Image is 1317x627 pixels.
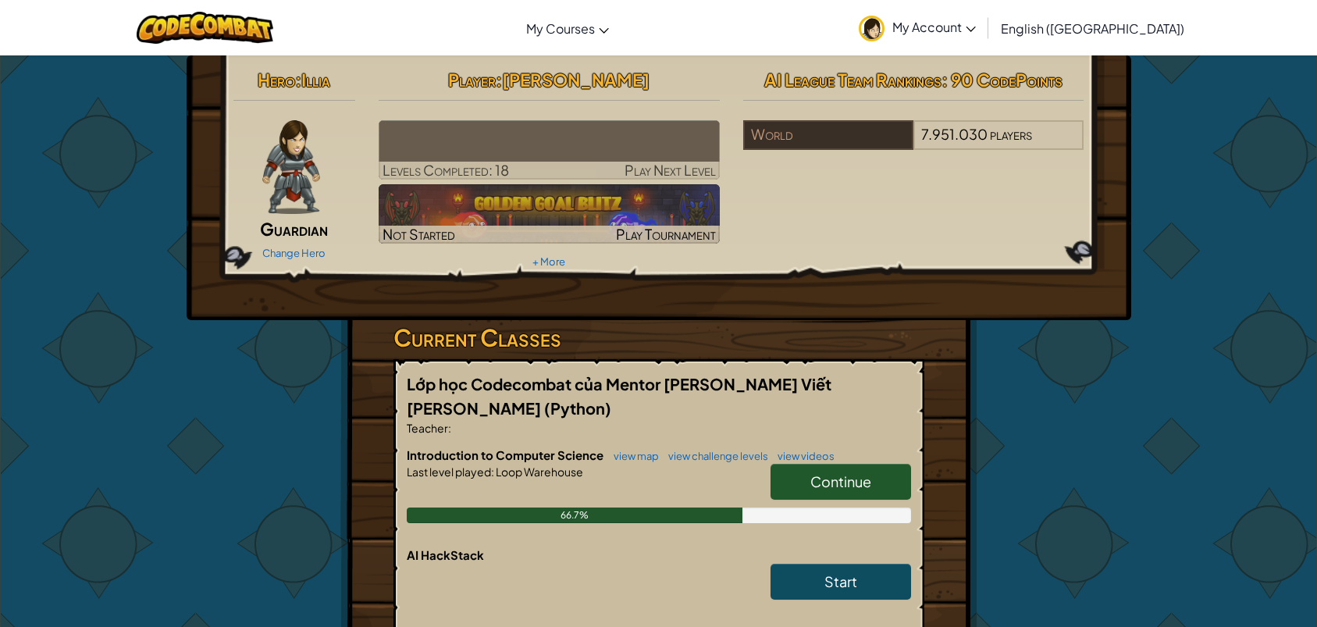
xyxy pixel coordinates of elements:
[491,465,494,479] span: :
[494,465,583,479] span: Loop Warehouse
[262,120,319,214] img: guardian-pose.png
[448,421,451,435] span: :
[301,69,330,91] span: Illia
[258,69,295,91] span: Hero
[851,3,984,52] a: My Account
[407,421,448,435] span: Teacher
[532,255,565,268] a: + More
[743,135,1084,153] a: World7.951.030players
[295,69,301,91] span: :
[625,161,716,179] span: Play Next Level
[137,12,273,44] img: CodeCombat logo
[518,7,617,49] a: My Courses
[771,564,911,600] a: Start
[407,447,606,462] span: Introduction to Computer Science
[892,19,976,35] span: My Account
[764,69,941,91] span: AI League Team Rankings
[262,247,326,259] a: Change Hero
[379,120,720,180] a: Play Next Level
[407,547,484,562] span: AI HackStack
[824,572,857,590] span: Start
[770,450,835,462] a: view videos
[502,69,650,91] span: [PERSON_NAME]
[383,225,455,243] span: Not Started
[448,69,496,91] span: Player
[407,374,831,418] span: Lớp học Codecombat của Mentor [PERSON_NAME] Viết [PERSON_NAME]
[1001,20,1184,37] span: English ([GEOGRAPHIC_DATA])
[660,450,768,462] a: view challenge levels
[260,218,328,240] span: Guardian
[526,20,595,37] span: My Courses
[810,472,871,490] span: Continue
[379,184,720,244] a: Not StartedPlay Tournament
[941,69,1062,91] span: : 90 CodePoints
[990,125,1032,143] span: players
[606,450,659,462] a: view map
[496,69,502,91] span: :
[616,225,716,243] span: Play Tournament
[859,16,885,41] img: avatar
[407,508,743,523] div: 66.7%
[743,120,913,150] div: World
[407,465,491,479] span: Last level played
[921,125,988,143] span: 7.951.030
[544,398,611,418] span: (Python)
[383,161,509,179] span: Levels Completed: 18
[993,7,1192,49] a: English ([GEOGRAPHIC_DATA])
[379,184,720,244] img: Golden Goal
[393,320,924,355] h3: Current Classes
